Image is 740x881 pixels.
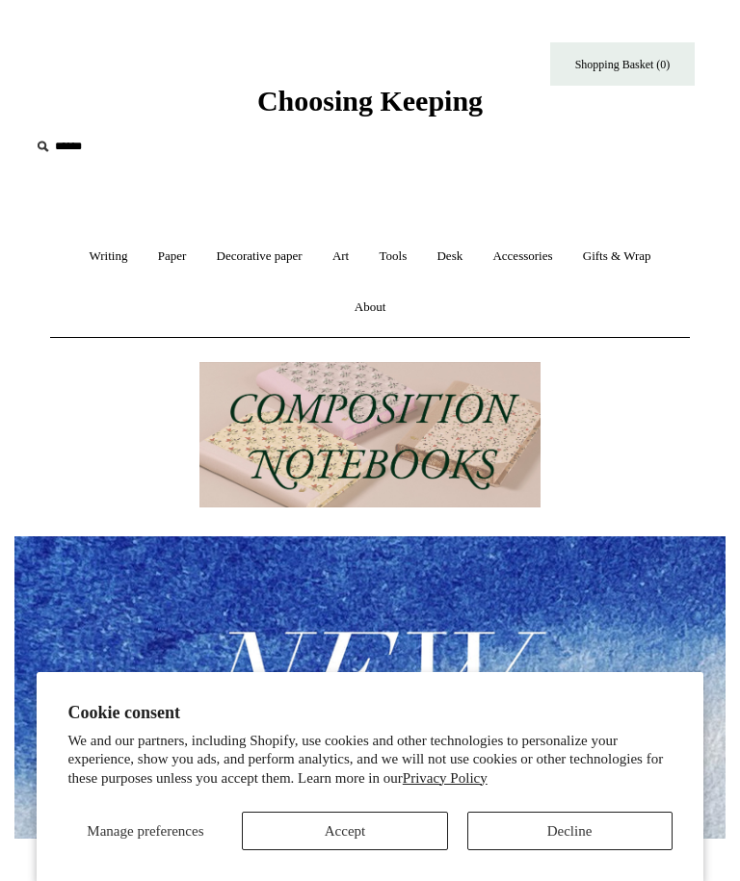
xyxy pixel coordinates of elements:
[479,231,566,282] a: Accessories
[145,231,200,282] a: Paper
[403,770,488,786] a: Privacy Policy
[319,231,362,282] a: Art
[203,231,316,282] a: Decorative paper
[67,812,223,850] button: Manage preferences
[341,282,400,333] a: About
[569,231,665,282] a: Gifts & Wrap
[366,231,421,282] a: Tools
[257,85,483,117] span: Choosing Keeping
[67,732,672,789] p: We and our partners, including Shopify, use cookies and other technologies to personalize your ex...
[87,823,203,839] span: Manage preferences
[242,812,447,850] button: Accept
[67,703,672,723] h2: Cookie consent
[75,231,141,282] a: Writing
[550,42,695,86] a: Shopping Basket (0)
[467,812,673,850] button: Decline
[257,100,483,114] a: Choosing Keeping
[14,536,726,839] img: New.jpg__PID:f73bdf93-380a-4a35-bcfe-7823039498e1
[199,362,541,507] img: 202302 Composition ledgers.jpg__PID:69722ee6-fa44-49dd-a067-31375e5d54ec
[423,231,476,282] a: Desk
